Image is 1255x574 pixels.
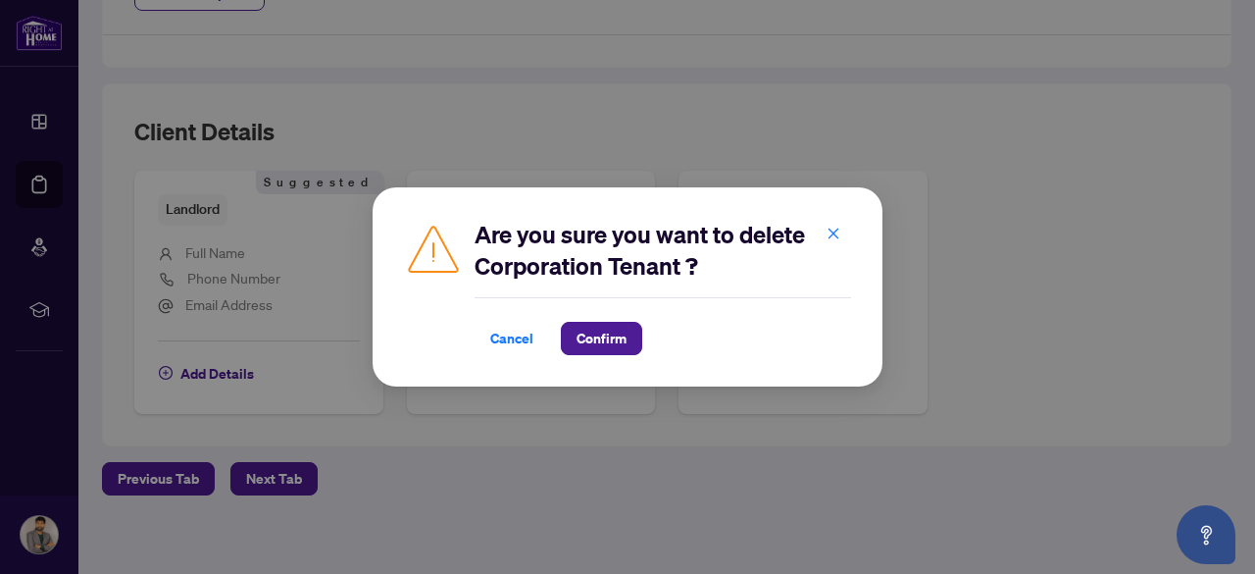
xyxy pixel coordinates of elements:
h2: Are you sure you want to delete Corporation Tenant ? [475,219,851,282]
button: Open asap [1177,505,1235,564]
img: Caution Icon [404,219,463,278]
span: Cancel [490,323,533,354]
button: Cancel [475,322,549,355]
button: Confirm [561,322,642,355]
span: close [827,227,840,240]
span: Confirm [577,323,627,354]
